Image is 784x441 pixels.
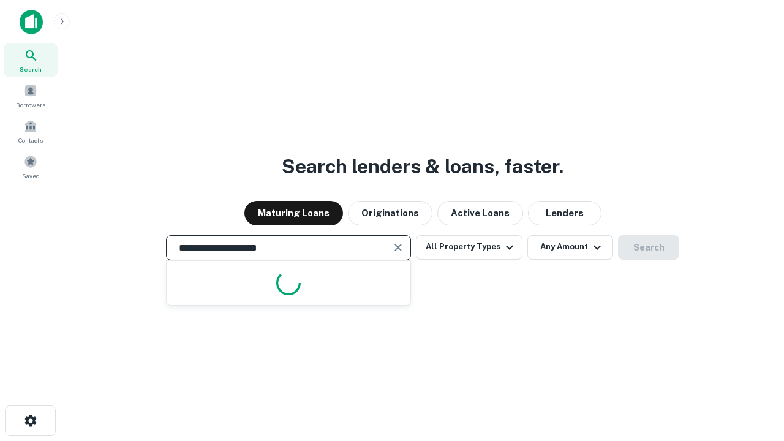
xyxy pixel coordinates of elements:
[22,171,40,181] span: Saved
[244,201,343,225] button: Maturing Loans
[20,10,43,34] img: capitalize-icon.png
[16,100,45,110] span: Borrowers
[18,135,43,145] span: Contacts
[437,201,523,225] button: Active Loans
[390,239,407,256] button: Clear
[528,201,601,225] button: Lenders
[282,152,563,181] h3: Search lenders & loans, faster.
[4,115,58,148] a: Contacts
[4,150,58,183] a: Saved
[416,235,522,260] button: All Property Types
[348,201,432,225] button: Originations
[527,235,613,260] button: Any Amount
[723,343,784,402] iframe: Chat Widget
[4,79,58,112] a: Borrowers
[4,43,58,77] a: Search
[20,64,42,74] span: Search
